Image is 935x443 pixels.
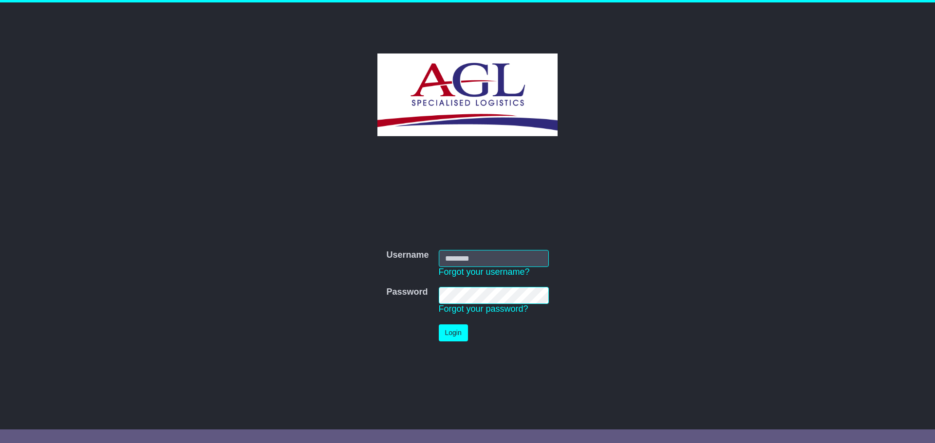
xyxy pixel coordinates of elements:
[386,287,428,298] label: Password
[377,53,557,136] img: AGL SPECIALISED LOGISTICS
[439,267,530,277] a: Forgot your username?
[439,304,528,314] a: Forgot your password?
[439,324,468,341] button: Login
[386,250,429,261] label: Username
